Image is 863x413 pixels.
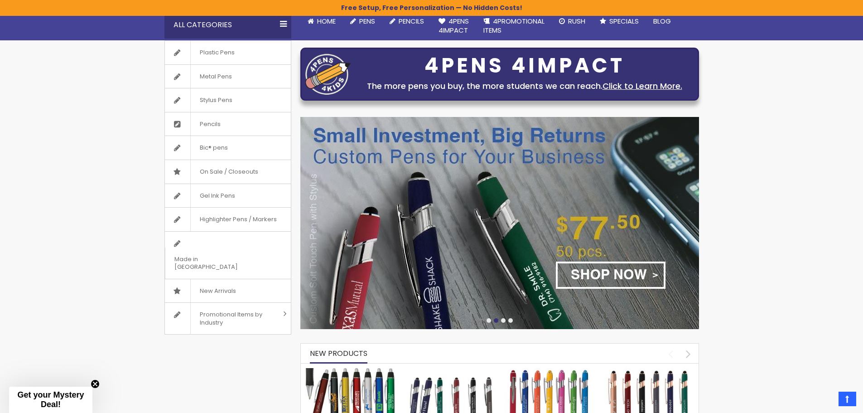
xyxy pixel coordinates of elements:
[165,65,291,88] a: Metal Pens
[603,368,694,375] a: Ellipse Softy Rose Gold Classic with Stylus Pen - Silver Laser
[653,16,671,26] span: Blog
[305,53,351,95] img: four_pen_logo.png
[190,88,241,112] span: Stylus Pens
[190,112,230,136] span: Pencils
[343,11,382,31] a: Pens
[603,80,682,92] a: Click to Learn More.
[593,11,646,31] a: Specials
[190,303,280,334] span: Promotional Items by Industry
[439,16,469,35] span: 4Pens 4impact
[165,88,291,112] a: Stylus Pens
[305,368,396,375] a: The Barton Custom Pens Special Offer
[382,11,431,31] a: Pencils
[680,346,696,362] div: next
[483,16,545,35] span: 4PROMOTIONAL ITEMS
[165,279,291,303] a: New Arrivals
[165,248,268,279] span: Made in [GEOGRAPHIC_DATA]
[190,208,286,231] span: Highlighter Pens / Markers
[399,16,424,26] span: Pencils
[165,232,291,279] a: Made in [GEOGRAPHIC_DATA]
[9,387,92,413] div: Get your Mystery Deal!Close teaser
[165,41,291,64] a: Plastic Pens
[165,303,291,334] a: Promotional Items by Industry
[431,11,476,41] a: 4Pens4impact
[165,112,291,136] a: Pencils
[476,11,552,41] a: 4PROMOTIONALITEMS
[788,389,863,413] iframe: Google Customer Reviews
[300,117,699,329] img: /custom-soft-touch-pen-metal-barrel.html
[359,16,375,26] span: Pens
[165,160,291,184] a: On Sale / Closeouts
[190,279,245,303] span: New Arrivals
[552,11,593,31] a: Rush
[165,136,291,160] a: Bic® pens
[355,56,694,75] div: 4PENS 4IMPACT
[405,368,495,375] a: Custom Soft Touch Metal Pen - Stylus Top
[317,16,336,26] span: Home
[165,184,291,208] a: Gel Ink Pens
[190,65,241,88] span: Metal Pens
[663,346,679,362] div: prev
[609,16,639,26] span: Specials
[504,368,595,375] a: Ellipse Softy Brights with Stylus Pen - Laser
[190,41,244,64] span: Plastic Pens
[17,390,84,409] span: Get your Mystery Deal!
[190,184,244,208] span: Gel Ink Pens
[190,136,237,160] span: Bic® pens
[190,160,267,184] span: On Sale / Closeouts
[568,16,585,26] span: Rush
[646,11,678,31] a: Blog
[164,11,291,39] div: All Categories
[165,208,291,231] a: Highlighter Pens / Markers
[91,379,100,389] button: Close teaser
[300,11,343,31] a: Home
[355,80,694,92] div: The more pens you buy, the more students we can reach.
[310,348,367,359] span: New Products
